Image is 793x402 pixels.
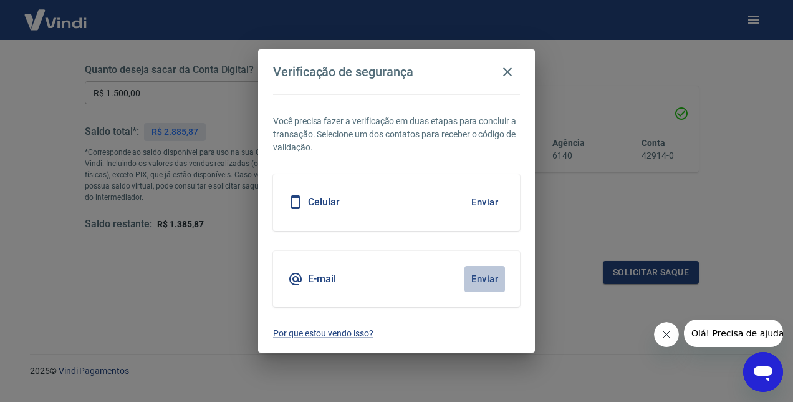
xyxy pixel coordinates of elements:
[308,196,340,208] h5: Celular
[273,327,520,340] a: Por que estou vendo isso?
[654,322,679,347] iframe: Close message
[7,9,105,19] span: Olá! Precisa de ajuda?
[273,115,520,154] p: Você precisa fazer a verificação em duas etapas para concluir a transação. Selecione um dos conta...
[308,273,336,285] h5: E-mail
[273,64,413,79] h4: Verificação de segurança
[464,189,505,215] button: Enviar
[743,352,783,392] iframe: Button to launch messaging window
[464,266,505,292] button: Enviar
[684,320,783,347] iframe: Message from company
